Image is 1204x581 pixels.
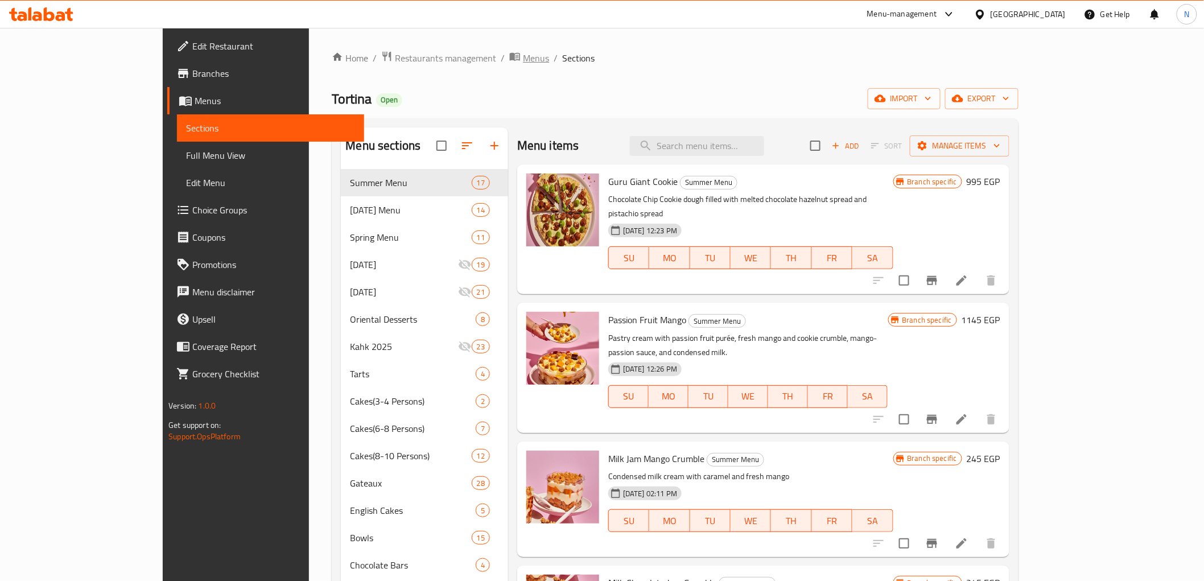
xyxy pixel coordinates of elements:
span: 2 [476,396,489,407]
a: Grocery Checklist [167,360,364,388]
li: / [501,51,505,65]
span: import [877,92,931,106]
span: Add item [827,137,864,155]
span: Kahk 2025 [350,340,457,353]
span: WE [733,388,764,405]
span: Open [376,95,402,105]
h6: 245 EGP [967,451,1000,467]
button: MO [649,246,690,269]
span: [DATE] [350,258,457,271]
span: Milk Jam Mango Crumble [608,450,704,467]
a: Menus [167,87,364,114]
a: Coverage Report [167,333,364,360]
button: Branch-specific-item [918,267,946,294]
span: Summer Menu [350,176,471,189]
span: [DATE] 12:26 PM [619,364,682,374]
span: 1.0.0 [199,398,216,413]
span: Summer Menu [689,315,745,328]
span: Cakes(3-4 Persons) [350,394,475,408]
span: SA [857,250,888,266]
button: TH [768,385,808,408]
span: Branch specific [898,315,956,325]
button: delete [978,406,1005,433]
button: Add [827,137,864,155]
span: FR [817,250,848,266]
a: Sections [177,114,364,142]
button: MO [649,509,690,532]
li: / [554,51,558,65]
div: Menu-management [867,7,937,21]
p: Chocolate Chip Cookie dough filled with melted chocolate hazelnut spread and pistachio spread [608,192,893,221]
span: SA [852,388,883,405]
span: 14 [472,205,489,216]
div: items [472,531,490,545]
a: Choice Groups [167,196,364,224]
span: WE [735,513,766,529]
button: Manage items [910,135,1009,156]
span: Bowls [350,531,471,545]
div: Chocolate Bars4 [341,551,508,579]
div: items [476,558,490,572]
h2: Menu items [517,137,579,154]
nav: breadcrumb [332,51,1018,65]
a: Full Menu View [177,142,364,169]
span: Cakes(8-10 Persons) [350,449,471,463]
div: items [476,312,490,326]
a: Menu disclaimer [167,278,364,306]
span: 28 [472,478,489,489]
button: delete [978,530,1005,557]
p: Pastry cream with passion fruit purée, fresh mango and cookie crumble, mango-passion sauce, and c... [608,331,888,360]
div: Spring Menu11 [341,224,508,251]
span: Sections [186,121,354,135]
span: FR [813,388,843,405]
span: Select section first [864,137,910,155]
h6: 1145 EGP [962,312,1000,328]
div: Cakes(8-10 Persons)12 [341,442,508,469]
a: Upsell [167,306,364,333]
span: TU [695,513,726,529]
span: TH [776,250,807,266]
span: 21 [472,287,489,298]
span: 17 [472,178,489,188]
span: Oriental Desserts [350,312,475,326]
span: 12 [472,451,489,461]
a: Support.OpsPlatform [168,429,241,444]
div: items [472,203,490,217]
span: 4 [476,369,489,380]
div: Tarts4 [341,360,508,388]
div: Summer Menu [707,453,764,467]
a: Edit menu item [955,413,968,426]
span: [DATE] [350,285,457,299]
span: Sort sections [453,132,481,159]
span: Restaurants management [395,51,496,65]
div: items [472,476,490,490]
span: Passion Fruit Mango [608,311,686,328]
span: Menu disclaimer [192,285,354,299]
div: Ramadan 2024 [350,285,457,299]
span: Summer Menu [681,176,737,189]
div: Cakes(6-8 Persons) [350,422,475,435]
div: Cakes(6-8 Persons)7 [341,415,508,442]
li: / [373,51,377,65]
span: Grocery Checklist [192,367,354,381]
span: N [1184,8,1189,20]
span: SA [857,513,888,529]
span: 5 [476,505,489,516]
span: WE [735,250,766,266]
div: Ramadan 2025 [350,258,457,271]
span: TU [695,250,726,266]
div: items [472,230,490,244]
span: Select to update [892,269,916,292]
img: Milk Jam Mango Crumble [526,451,599,524]
span: Edit Menu [186,176,354,189]
span: Chocolate Bars [350,558,475,572]
div: English Cakes [350,504,475,517]
span: Select section [803,134,827,158]
a: Edit Menu [177,169,364,196]
img: Passion Fruit Mango [526,312,599,385]
input: search [630,136,764,156]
